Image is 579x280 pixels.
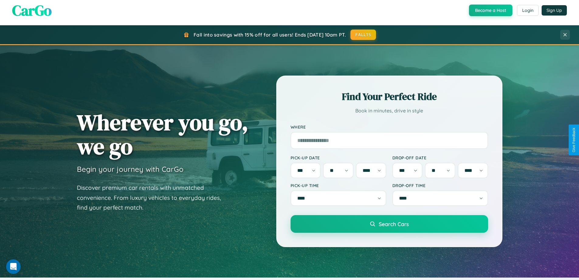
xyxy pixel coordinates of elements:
label: Drop-off Date [392,155,488,160]
h1: Wherever you go, we go [77,110,248,158]
label: Pick-up Date [291,155,386,160]
button: Login [517,5,539,16]
button: Search Cars [291,215,488,233]
p: Discover premium car rentals with unmatched convenience. From luxury vehicles to everyday rides, ... [77,183,229,213]
h2: Find Your Perfect Ride [291,90,488,103]
span: Fall into savings with 15% off for all users! Ends [DATE] 10am PT. [194,32,346,38]
iframe: Intercom live chat [6,259,21,274]
h3: Begin your journey with CarGo [77,165,184,174]
span: Search Cars [379,221,409,227]
label: Drop-off Time [392,183,488,188]
label: Pick-up Time [291,183,386,188]
button: Sign Up [542,5,567,16]
button: Become a Host [469,5,512,16]
p: Book in minutes, drive in style [291,106,488,115]
span: CarGo [12,0,52,20]
button: FALL15 [350,30,376,40]
div: Give Feedback [572,128,576,152]
label: Where [291,124,488,129]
